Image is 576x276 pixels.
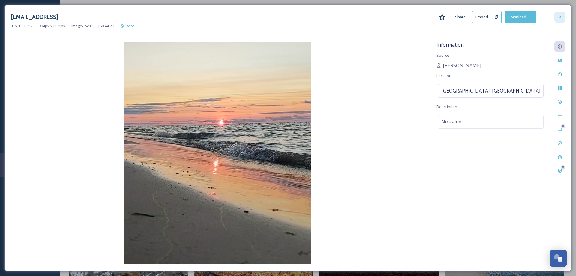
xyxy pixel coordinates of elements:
img: tagehrke24%40gmail.com-inbound2918876002970244067.jpg [11,42,424,264]
span: [DATE] 13:52 [11,23,33,29]
span: Source [436,53,449,58]
span: [GEOGRAPHIC_DATA], [GEOGRAPHIC_DATA] [441,87,540,94]
button: Open Chat [550,250,567,267]
span: [PERSON_NAME] [443,62,481,69]
span: No value. [441,118,462,125]
button: Share [452,11,469,23]
span: 160.44 kB [97,23,114,29]
button: Embed [472,11,491,23]
div: 0 [561,165,565,170]
button: Download [505,11,536,23]
div: 0 [561,124,565,128]
h3: [EMAIL_ADDRESS] [11,13,58,21]
span: 994 px x 1176 px [39,23,65,29]
span: Information [436,41,464,48]
span: Location [436,73,451,78]
span: Description [436,104,457,109]
span: image/jpeg [71,23,91,29]
span: Root [126,23,134,29]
